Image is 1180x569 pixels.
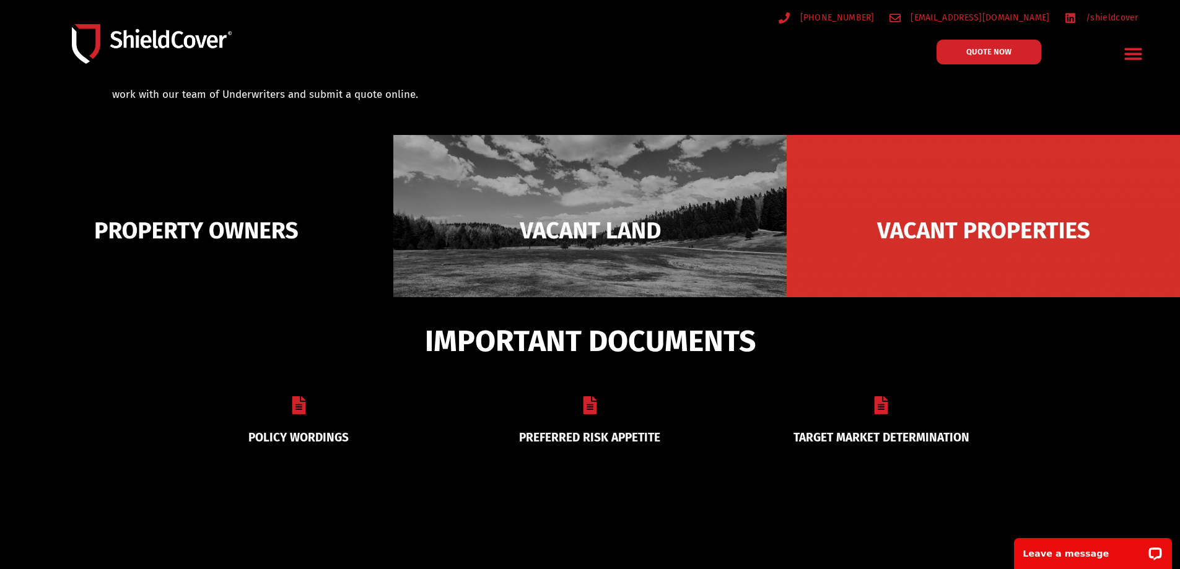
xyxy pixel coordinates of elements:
[1119,39,1148,68] div: Menu Toggle
[1006,530,1180,569] iframe: LiveChat chat widget
[519,430,660,445] a: PREFERRED RISK APPETITE
[907,10,1049,25] span: [EMAIL_ADDRESS][DOMAIN_NAME]
[425,329,756,353] span: IMPORTANT DOCUMENTS
[393,135,787,326] img: Vacant Land liability cover
[797,10,875,25] span: [PHONE_NUMBER]
[889,10,1050,25] a: [EMAIL_ADDRESS][DOMAIN_NAME]
[248,430,349,445] a: POLICY WORDINGS
[1065,10,1138,25] a: /shieldcover
[966,48,1012,56] span: QUOTE NOW
[1083,10,1138,25] span: /shieldcover
[72,24,232,63] img: Shield-Cover-Underwriting-Australia-logo-full
[793,430,969,445] a: TARGET MARKET DETERMINATION
[779,10,875,25] a: [PHONE_NUMBER]
[937,40,1041,64] a: QUOTE NOW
